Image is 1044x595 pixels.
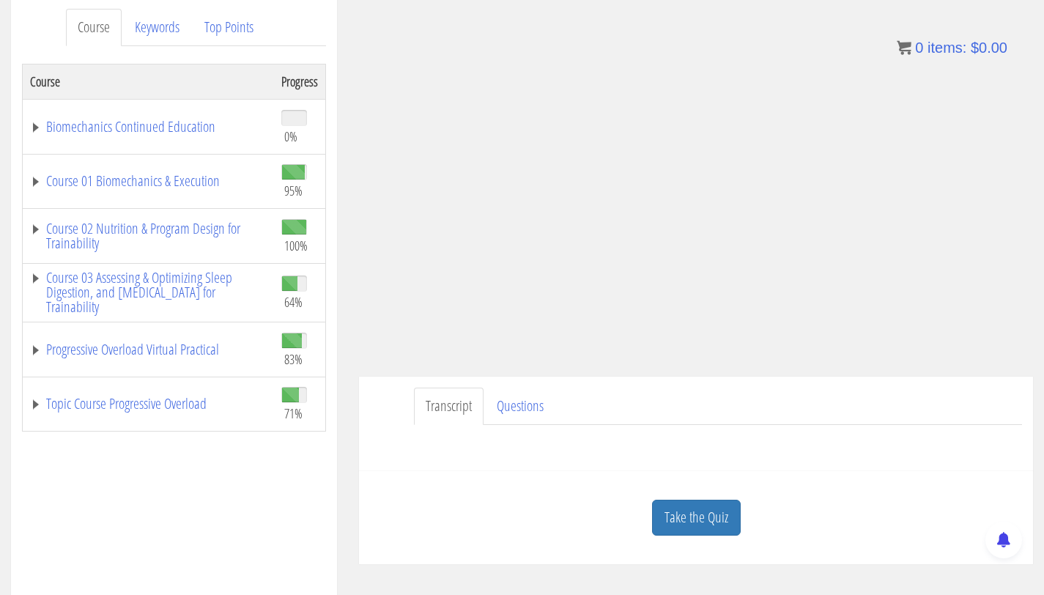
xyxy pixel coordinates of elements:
bdi: 0.00 [971,40,1007,56]
a: Top Points [193,9,265,46]
a: Course 02 Nutrition & Program Design for Trainability [30,221,267,251]
a: Biomechanics Continued Education [30,119,267,134]
a: Transcript [414,388,484,425]
a: Course 03 Assessing & Optimizing Sleep Digestion, and [MEDICAL_DATA] for Trainability [30,270,267,314]
span: 0 [915,40,923,56]
span: 95% [284,182,303,199]
span: 71% [284,405,303,421]
th: Course [23,64,275,99]
span: items: [928,40,966,56]
a: Course 01 Biomechanics & Execution [30,174,267,188]
a: Take the Quiz [652,500,741,536]
a: Progressive Overload Virtual Practical [30,342,267,357]
span: 64% [284,294,303,310]
span: 100% [284,237,308,254]
span: 0% [284,128,297,144]
img: icon11.png [897,40,911,55]
a: Questions [485,388,555,425]
a: Keywords [123,9,191,46]
span: $ [971,40,979,56]
a: 0 items: $0.00 [897,40,1007,56]
span: 83% [284,351,303,367]
a: Course [66,9,122,46]
th: Progress [274,64,326,99]
a: Topic Course Progressive Overload [30,396,267,411]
